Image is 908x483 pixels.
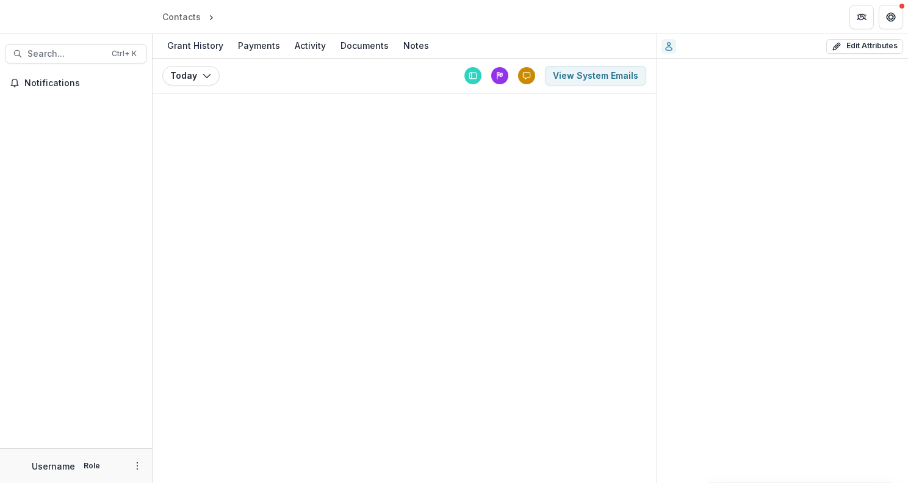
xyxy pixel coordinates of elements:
[336,37,394,54] div: Documents
[162,34,228,58] a: Grant History
[32,460,75,473] p: Username
[290,34,331,58] a: Activity
[290,37,331,54] div: Activity
[162,10,201,23] div: Contacts
[545,66,646,85] button: View System Emails
[398,34,434,58] a: Notes
[157,8,268,26] nav: breadcrumb
[27,49,104,59] span: Search...
[336,34,394,58] a: Documents
[879,5,903,29] button: Get Help
[80,460,104,471] p: Role
[24,78,142,89] span: Notifications
[157,8,206,26] a: Contacts
[162,66,220,85] button: Today
[233,34,285,58] a: Payments
[5,73,147,93] button: Notifications
[5,44,147,64] button: Search...
[398,37,434,54] div: Notes
[849,5,874,29] button: Partners
[826,39,903,54] button: Edit Attributes
[233,37,285,54] div: Payments
[162,37,228,54] div: Grant History
[130,459,145,473] button: More
[109,47,139,60] div: Ctrl + K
